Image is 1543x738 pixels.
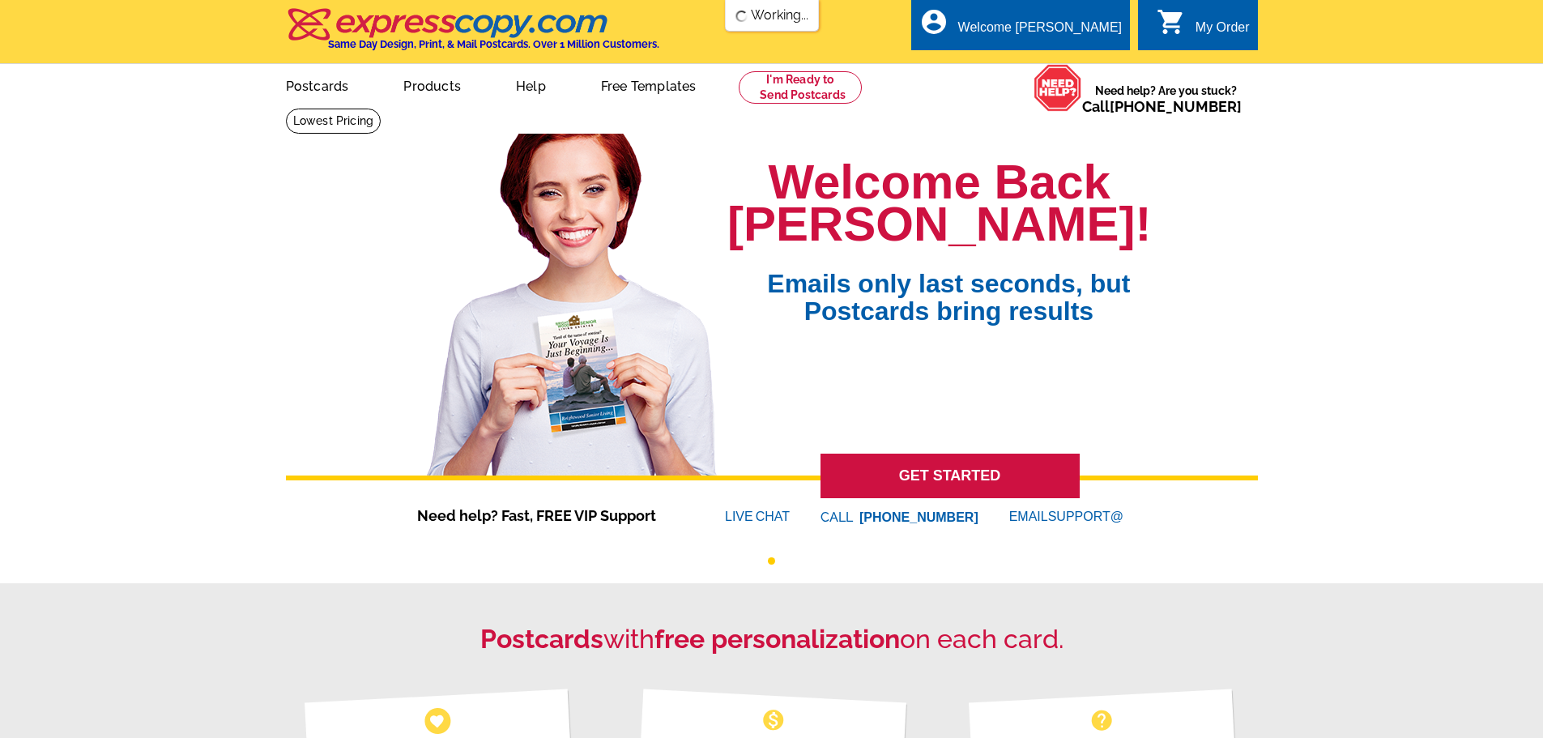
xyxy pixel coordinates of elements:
span: Need help? Fast, FREE VIP Support [417,505,676,527]
a: GET STARTED [821,454,1080,498]
a: Help [490,66,572,104]
span: Need help? Are you stuck? [1082,83,1250,115]
div: Welcome [PERSON_NAME] [958,20,1122,43]
button: 1 of 1 [768,557,775,565]
h4: Same Day Design, Print, & Mail Postcards. Over 1 Million Customers. [328,38,659,50]
span: monetization_on [761,707,786,733]
img: loading... [735,10,748,23]
span: favorite [428,712,445,729]
span: Emails only last seconds, but Postcards bring results [746,245,1151,325]
a: Free Templates [575,66,722,104]
strong: Postcards [480,624,603,654]
a: Products [377,66,487,104]
i: shopping_cart [1157,7,1186,36]
img: welcome-back-logged-in.png [417,121,727,476]
div: My Order [1196,20,1250,43]
a: [PHONE_NUMBER] [1110,98,1242,115]
font: LIVE [725,507,756,527]
i: account_circle [919,7,948,36]
strong: free personalization [654,624,900,654]
span: help [1089,707,1115,733]
a: LIVECHAT [725,510,790,523]
a: Same Day Design, Print, & Mail Postcards. Over 1 Million Customers. [286,19,659,50]
h1: Welcome Back [PERSON_NAME]! [727,161,1151,245]
img: help [1034,64,1082,112]
span: Call [1082,98,1242,115]
a: shopping_cart My Order [1157,18,1250,38]
h2: with on each card. [286,624,1258,655]
a: Postcards [260,66,375,104]
font: SUPPORT@ [1048,507,1126,527]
